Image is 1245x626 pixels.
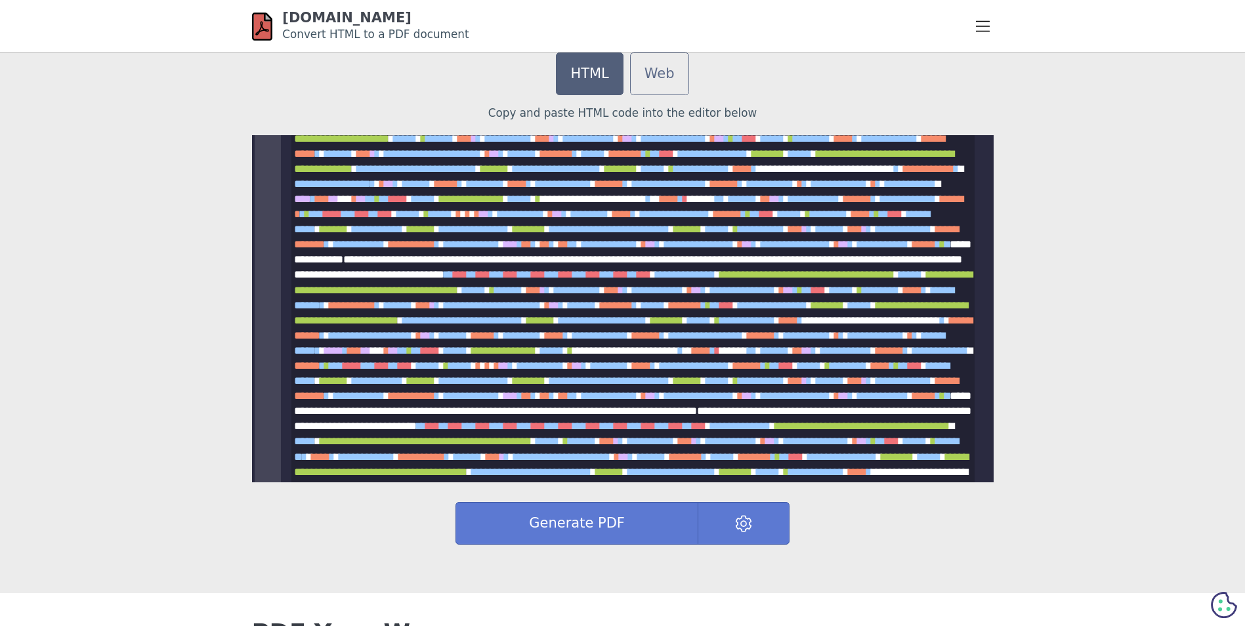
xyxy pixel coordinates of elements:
[1211,592,1237,618] svg: Cookie Preferences
[282,28,469,41] small: Convert HTML to a PDF document
[252,12,273,41] img: html-pdf.net
[556,52,623,95] a: HTML
[252,105,994,121] p: Copy and paste HTML code into the editor below
[282,10,411,26] a: [DOMAIN_NAME]
[455,502,698,545] button: Generate PDF
[630,52,689,95] a: Web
